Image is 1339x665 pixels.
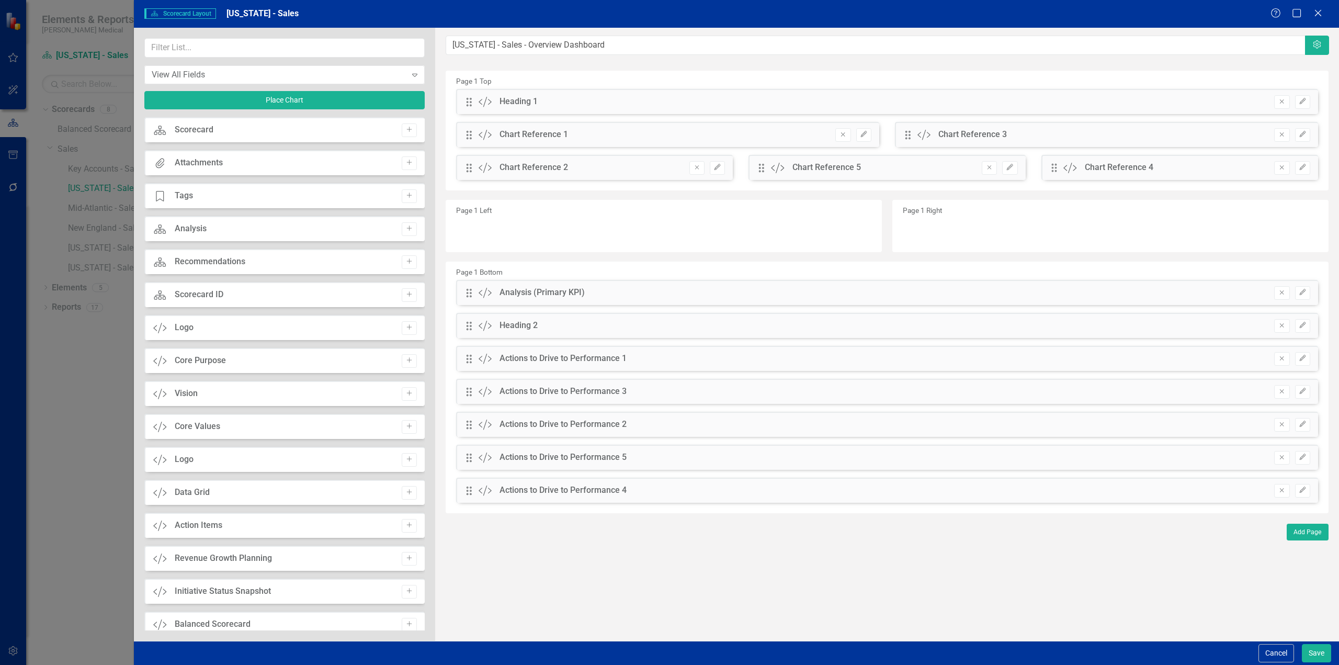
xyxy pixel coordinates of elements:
[792,162,861,174] div: Chart Reference 5
[144,8,216,19] span: Scorecard Layout
[938,129,1007,141] div: Chart Reference 3
[175,585,271,598] div: Initiative Status Snapshot
[903,206,942,215] small: Page 1 Right
[1085,162,1153,174] div: Chart Reference 4
[500,452,627,464] div: Actions to Drive to Performance 5
[500,129,568,141] div: Chart Reference 1
[500,484,627,497] div: Actions to Drive to Performance 4
[175,322,194,334] div: Logo
[456,206,492,215] small: Page 1 Left
[175,355,226,367] div: Core Purpose
[175,553,272,565] div: Revenue Growth Planning
[1302,644,1331,662] button: Save
[456,268,503,276] small: Page 1 Bottom
[175,223,207,235] div: Analysis
[175,388,198,400] div: Vision
[226,8,299,18] span: [US_STATE] - Sales
[456,77,492,85] small: Page 1 Top
[175,289,223,301] div: Scorecard ID
[175,256,245,268] div: Recommendations
[144,91,425,109] button: Place Chart
[1287,524,1329,540] button: Add Page
[446,36,1306,55] input: Layout Name
[500,96,538,108] div: Heading 1
[500,320,538,332] div: Heading 2
[152,69,406,81] div: View All Fields
[500,386,627,398] div: Actions to Drive to Performance 3
[500,162,568,174] div: Chart Reference 2
[500,287,585,299] div: Analysis (Primary KPI)
[1258,644,1294,662] button: Cancel
[175,454,194,466] div: Logo
[175,520,222,532] div: Action Items
[144,38,425,58] input: Filter List...
[175,618,251,630] div: Balanced Scorecard
[175,124,213,136] div: Scorecard
[500,419,627,431] div: Actions to Drive to Performance 2
[175,190,193,202] div: Tags
[175,487,210,499] div: Data Grid
[175,421,220,433] div: Core Values
[175,157,223,169] div: Attachments
[500,353,627,365] div: Actions to Drive to Performance 1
